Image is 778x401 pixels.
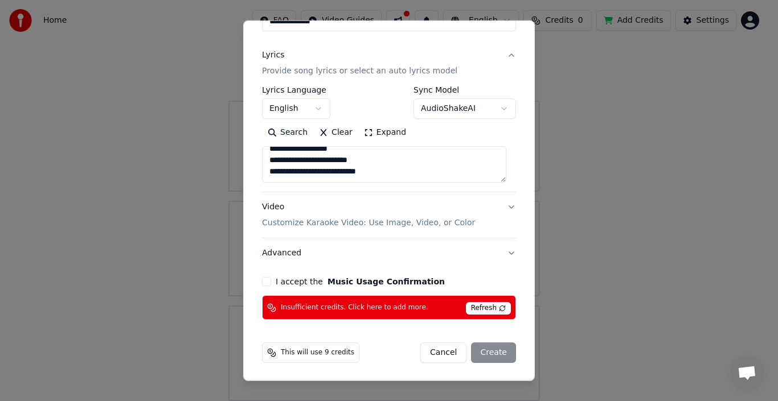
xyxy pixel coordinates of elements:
[262,192,516,238] button: VideoCustomize Karaoke Video: Use Image, Video, or Color
[281,303,428,312] span: Insufficient credits. Click here to add more.
[262,40,516,86] button: LyricsProvide song lyrics or select an auto lyrics model
[262,65,457,77] p: Provide song lyrics or select an auto lyrics model
[262,201,475,229] div: Video
[262,86,330,94] label: Lyrics Language
[262,123,313,142] button: Search
[262,86,516,192] div: LyricsProvide song lyrics or select an auto lyrics model
[281,348,354,357] span: This will use 9 credits
[420,342,466,363] button: Cancel
[262,217,475,229] p: Customize Karaoke Video: Use Image, Video, or Color
[262,49,284,61] div: Lyrics
[276,278,445,286] label: I accept the
[466,302,511,315] span: Refresh
[313,123,358,142] button: Clear
[262,238,516,268] button: Advanced
[327,278,445,286] button: I accept the
[358,123,412,142] button: Expand
[413,86,516,94] label: Sync Model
